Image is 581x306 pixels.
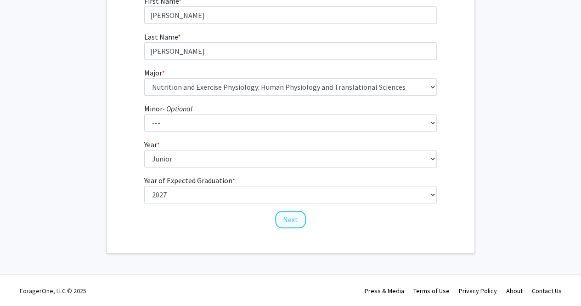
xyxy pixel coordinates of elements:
[144,175,235,186] label: Year of Expected Graduation
[506,287,523,295] a: About
[144,139,160,150] label: Year
[365,287,404,295] a: Press & Media
[7,265,39,299] iframe: Chat
[163,104,192,113] i: - Optional
[144,32,178,41] span: Last Name
[275,211,306,228] button: Next
[532,287,562,295] a: Contact Us
[459,287,497,295] a: Privacy Policy
[413,287,450,295] a: Terms of Use
[144,67,165,78] label: Major
[144,103,192,114] label: Minor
